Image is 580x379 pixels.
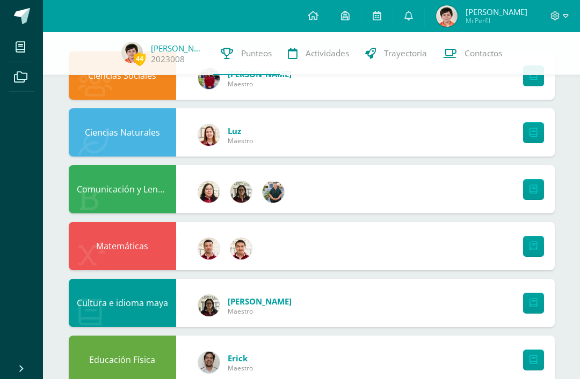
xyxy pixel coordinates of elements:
[230,181,252,203] img: c64be9d0b6a0f58b034d7201874f2d94.png
[121,42,143,63] img: ecf0108526d228cfadd5038f86317fc0.png
[69,222,176,270] div: Matemáticas
[280,32,357,75] a: Actividades
[241,48,272,59] span: Punteos
[198,238,220,259] img: 8967023db232ea363fa53c906190b046.png
[213,32,280,75] a: Punteos
[69,108,176,157] div: Ciencias Naturales
[466,6,527,17] span: [PERSON_NAME]
[151,54,185,65] a: 2023008
[228,307,292,316] span: Maestro
[151,43,205,54] a: [PERSON_NAME]
[306,48,349,59] span: Actividades
[198,124,220,146] img: 817ebf3715493adada70f01008bc6ef0.png
[436,5,458,27] img: ecf0108526d228cfadd5038f86317fc0.png
[465,48,502,59] span: Contactos
[357,32,435,75] a: Trayectoria
[228,125,253,136] a: Luz
[198,68,220,89] img: e1f0730b59be0d440f55fb027c9eff26.png
[69,165,176,213] div: Comunicación y Lenguaje
[384,48,427,59] span: Trayectoria
[69,51,176,100] div: Ciencias Sociales
[69,279,176,327] div: Cultura e idioma maya
[228,363,253,373] span: Maestro
[435,32,510,75] a: Contactos
[228,79,292,88] span: Maestro
[228,296,292,307] a: [PERSON_NAME]
[263,181,284,203] img: d3b263647c2d686994e508e2c9b90e59.png
[230,238,252,259] img: 76b79572e868f347d82537b4f7bc2cf5.png
[198,352,220,373] img: 4e0900a1d9a69e7bb80937d985fefa87.png
[198,295,220,316] img: c64be9d0b6a0f58b034d7201874f2d94.png
[466,16,527,25] span: Mi Perfil
[134,52,146,65] span: 44
[198,181,220,203] img: c6b4b3f06f981deac34ce0a071b61492.png
[228,136,253,145] span: Maestro
[228,353,253,363] a: Erick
